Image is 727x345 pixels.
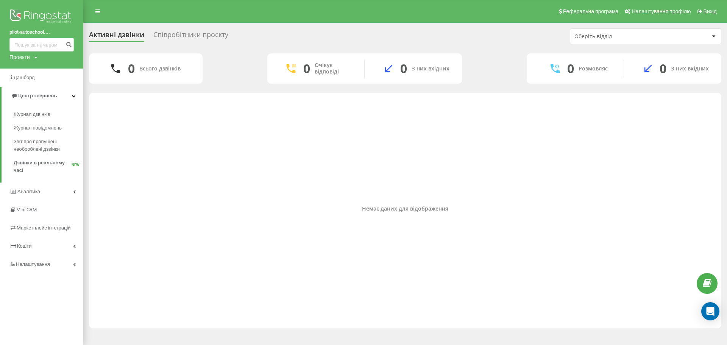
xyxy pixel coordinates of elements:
[14,156,83,177] a: Дзвінки в реальному часіNEW
[14,121,83,135] a: Журнал повідомлень
[563,8,619,14] span: Реферальна програма
[660,61,666,76] div: 0
[412,66,449,72] div: З них вхідних
[95,206,715,212] div: Немає даних для відображення
[2,87,83,105] a: Центр звернень
[16,207,37,212] span: Mini CRM
[14,135,83,156] a: Звіт про пропущені необроблені дзвінки
[16,261,50,267] span: Налаштування
[14,124,62,132] span: Журнал повідомлень
[14,159,72,174] span: Дзвінки в реальному часі
[14,108,83,121] a: Журнал дзвінків
[14,75,35,80] span: Дашборд
[574,33,665,40] div: Оберіть відділ
[9,38,74,52] input: Пошук за номером
[18,93,57,98] span: Центр звернень
[17,225,71,231] span: Маркетплейс інтеграцій
[14,138,80,153] span: Звіт про пропущені необроблені дзвінки
[9,8,74,27] img: Ringostat logo
[704,8,717,14] span: Вихід
[9,28,74,36] a: pilot-autoschool....
[17,243,31,249] span: Кошти
[400,61,407,76] div: 0
[671,66,709,72] div: З них вхідних
[632,8,691,14] span: Налаштування профілю
[89,31,144,42] div: Активні дзвінки
[579,66,608,72] div: Розмовляє
[17,189,40,194] span: Аналiтика
[128,61,135,76] div: 0
[303,61,310,76] div: 0
[14,111,50,118] span: Журнал дзвінків
[567,61,574,76] div: 0
[9,53,30,61] div: Проекти
[139,66,181,72] div: Всього дзвінків
[153,31,228,42] div: Співробітники проєкту
[315,62,353,75] div: Очікує відповіді
[701,302,719,320] div: Open Intercom Messenger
